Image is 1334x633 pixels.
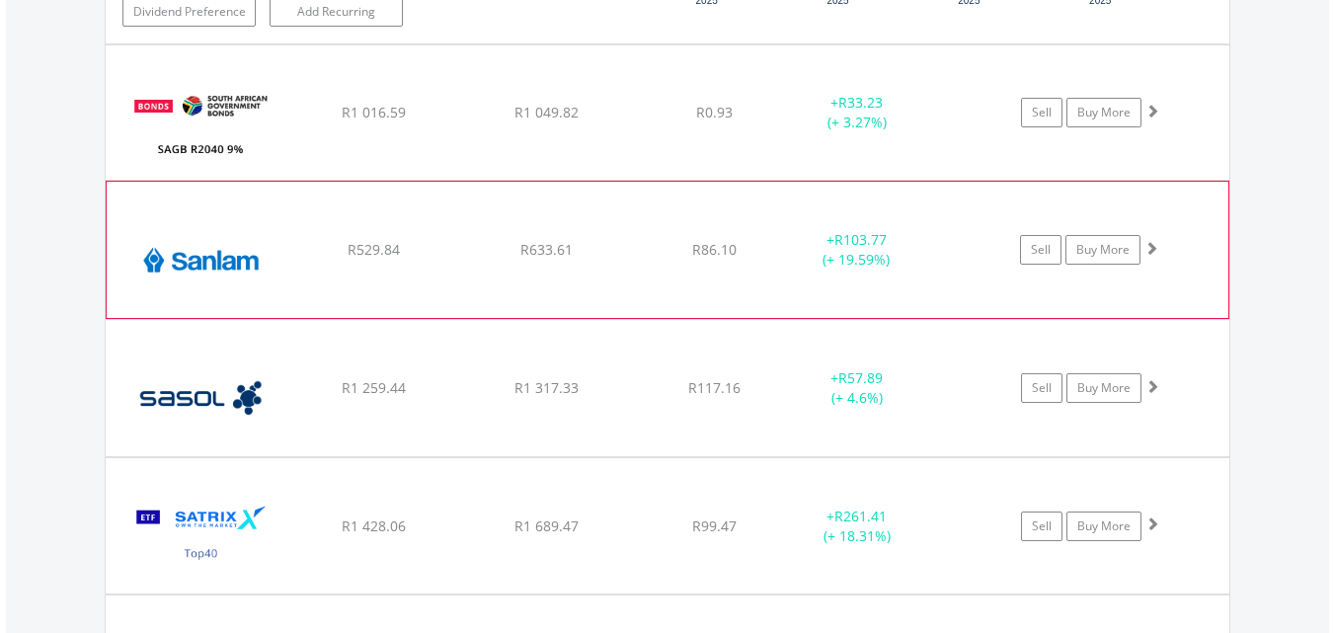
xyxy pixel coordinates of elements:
img: EQU.ZA.SLM.png [117,206,286,313]
span: R0.93 [696,103,733,121]
a: Sell [1021,512,1062,541]
span: R103.77 [834,230,887,249]
img: EQU.ZA.STX40.png [116,483,285,589]
span: R117.16 [688,378,741,397]
a: Sell [1020,235,1061,265]
span: R529.84 [348,240,400,259]
a: Sell [1021,98,1062,127]
a: Buy More [1066,98,1141,127]
img: EQU.ZA.SOL.png [116,345,285,451]
span: R99.47 [692,516,737,535]
div: + (+ 19.59%) [782,230,930,270]
span: R1 317.33 [514,378,579,397]
span: R1 259.44 [342,378,406,397]
div: + (+ 3.27%) [783,93,932,132]
a: Sell [1021,373,1062,403]
a: Buy More [1066,373,1141,403]
img: EQU.ZA.R2040.png [116,70,285,176]
a: Buy More [1065,235,1140,265]
span: R1 049.82 [514,103,579,121]
span: R33.23 [838,93,883,112]
span: R1 428.06 [342,516,406,535]
span: R57.89 [838,368,883,387]
div: + (+ 18.31%) [783,507,932,546]
span: R633.61 [520,240,573,259]
span: R1 689.47 [514,516,579,535]
span: R1 016.59 [342,103,406,121]
span: R261.41 [834,507,887,525]
a: Buy More [1066,512,1141,541]
div: + (+ 4.6%) [783,368,932,408]
span: R86.10 [692,240,737,259]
